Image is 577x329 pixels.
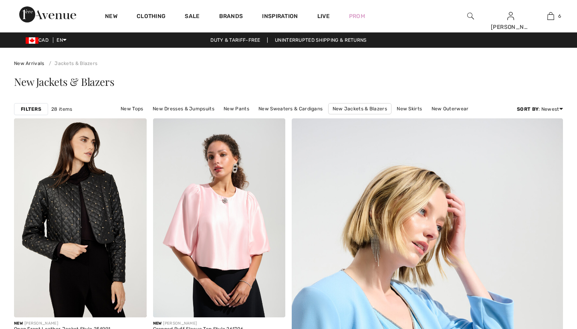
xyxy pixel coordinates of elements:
[153,321,162,326] span: New
[517,106,563,113] div: : Newest
[491,23,530,31] div: [PERSON_NAME]
[105,13,117,21] a: New
[14,321,23,326] span: New
[328,103,391,114] a: New Jackets & Blazers
[21,106,41,113] strong: Filters
[56,37,67,43] span: EN
[558,12,561,20] span: 6
[153,321,244,327] div: [PERSON_NAME]
[254,104,327,114] a: New Sweaters & Cardigans
[317,12,330,20] a: Live
[14,118,147,317] img: Open Front Leather Jacket Style 254991. Black
[14,61,44,66] a: New Arrivals
[507,11,514,21] img: My Info
[14,321,110,327] div: [PERSON_NAME]
[26,37,38,44] img: Canadian Dollar
[19,6,76,22] img: 1ère Avenue
[46,61,97,66] a: Jackets & Blazers
[219,13,243,21] a: Brands
[117,104,147,114] a: New Tops
[153,118,286,317] img: Cropped Puff Sleeve Top Style 261706. Petal pink
[26,37,52,43] span: CAD
[149,104,218,114] a: New Dresses & Jumpsuits
[517,106,539,112] strong: Sort By
[428,104,473,114] a: New Outerwear
[507,12,514,20] a: Sign In
[220,104,253,114] a: New Pants
[393,104,426,114] a: New Skirts
[547,11,554,21] img: My Bag
[51,106,72,113] span: 28 items
[185,13,200,21] a: Sale
[467,11,474,21] img: search the website
[14,75,114,89] span: New Jackets & Blazers
[531,11,570,21] a: 6
[137,13,165,21] a: Clothing
[349,12,365,20] a: Prom
[262,13,298,21] span: Inspiration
